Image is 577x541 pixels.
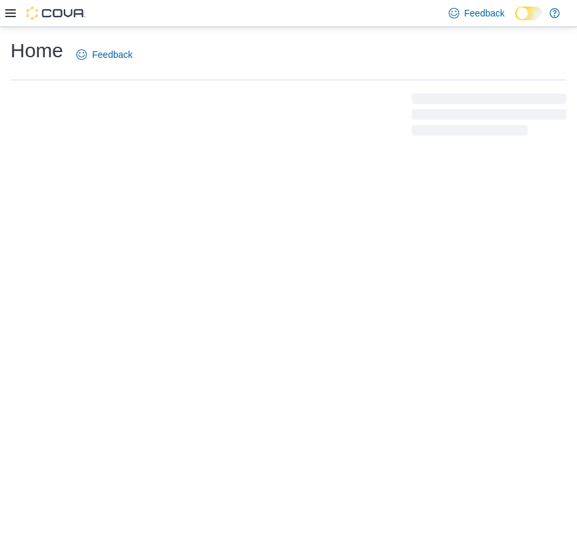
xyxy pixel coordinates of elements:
[26,7,86,20] img: Cova
[11,38,63,64] h1: Home
[515,20,516,21] span: Dark Mode
[92,48,132,61] span: Feedback
[464,7,505,20] span: Feedback
[412,96,566,138] span: Loading
[71,41,138,68] a: Feedback
[515,7,543,20] input: Dark Mode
